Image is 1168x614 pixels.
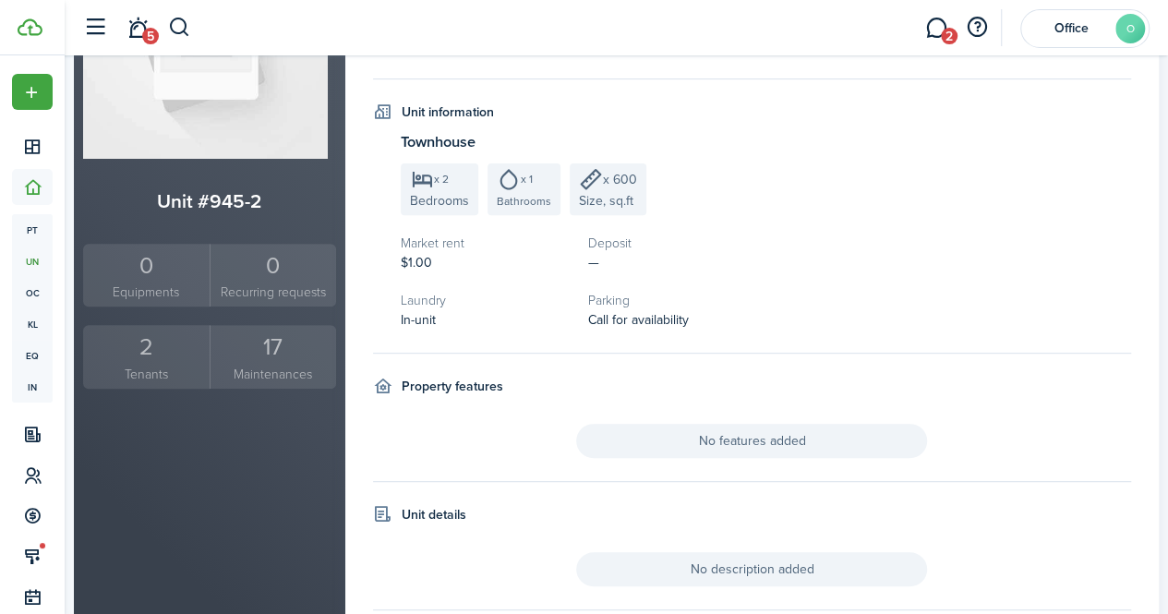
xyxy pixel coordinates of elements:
[83,325,210,389] a: 2Tenants
[401,253,432,272] span: $1.00
[88,283,205,302] small: Equipments
[919,5,954,52] a: Messaging
[576,424,927,458] span: No features added
[588,291,757,310] h5: Parking
[401,234,570,253] h5: Market rent
[215,365,331,384] small: Maintenances
[401,291,570,310] h5: Laundry
[410,191,469,211] span: Bedrooms
[1115,14,1145,43] avatar-text: O
[434,174,449,185] span: x 2
[120,5,155,52] a: Notifications
[402,102,494,122] h4: Unit information
[497,193,551,210] span: Bathrooms
[168,12,191,43] button: Search
[521,174,533,185] span: x 1
[12,340,53,371] a: eq
[579,191,633,211] span: Size, sq.ft
[941,28,957,44] span: 2
[401,131,1131,154] h3: Townhouse
[12,246,53,277] a: un
[215,283,331,302] small: Recurring requests
[88,248,205,283] div: 0
[142,28,159,44] span: 5
[401,310,436,330] span: In-unit
[12,74,53,110] button: Open menu
[576,552,927,586] span: No description added
[88,365,205,384] small: Tenants
[210,325,336,389] a: 17Maintenances
[88,330,205,365] div: 2
[12,308,53,340] a: kl
[83,187,336,216] h2: Unit #945-2
[1034,22,1108,35] span: Office
[402,505,466,524] h4: Unit details
[215,248,331,283] div: 0
[83,244,210,307] a: 0Equipments
[18,18,42,36] img: TenantCloud
[78,10,113,45] button: Open sidebar
[12,371,53,403] a: in
[603,170,637,189] span: x 600
[210,244,336,307] a: 0Recurring requests
[215,330,331,365] div: 17
[12,277,53,308] a: oc
[588,310,689,330] span: Call for availability
[588,253,599,272] span: —
[588,234,757,253] h5: Deposit
[961,12,993,43] button: Open resource center
[402,377,503,396] h4: Property features
[12,214,53,246] a: pt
